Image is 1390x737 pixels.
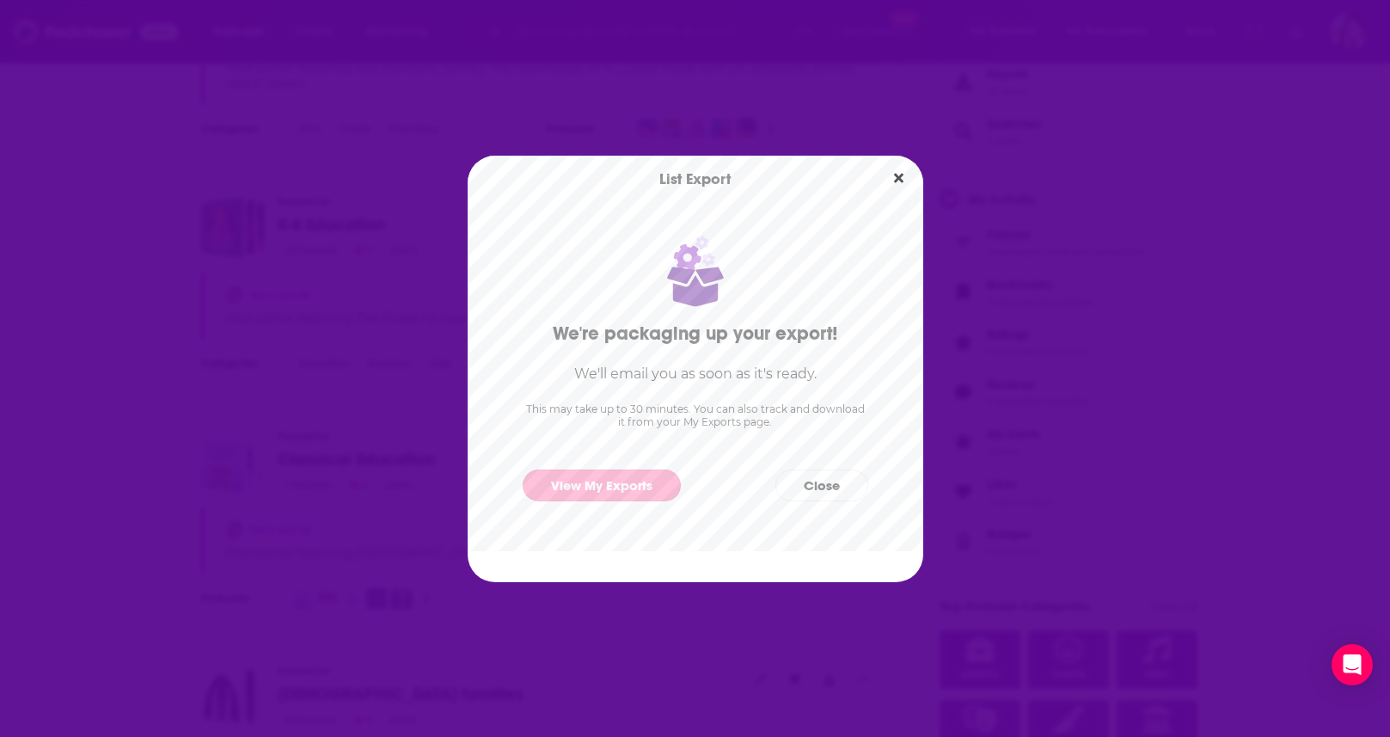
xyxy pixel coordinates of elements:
button: Close [775,470,868,501]
a: View My Exports [523,470,681,501]
div: Open Intercom Messenger [1332,644,1373,685]
div: List Export [468,156,923,202]
img: Package with cogs [666,233,724,308]
button: Close [887,168,910,189]
h3: We'll email you as soon as it's ready. [574,365,817,382]
h2: We're packaging up your export! [553,322,838,345]
p: This may take up to 30 minutes. You can also track and download it from your My Exports page. [523,402,868,428]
